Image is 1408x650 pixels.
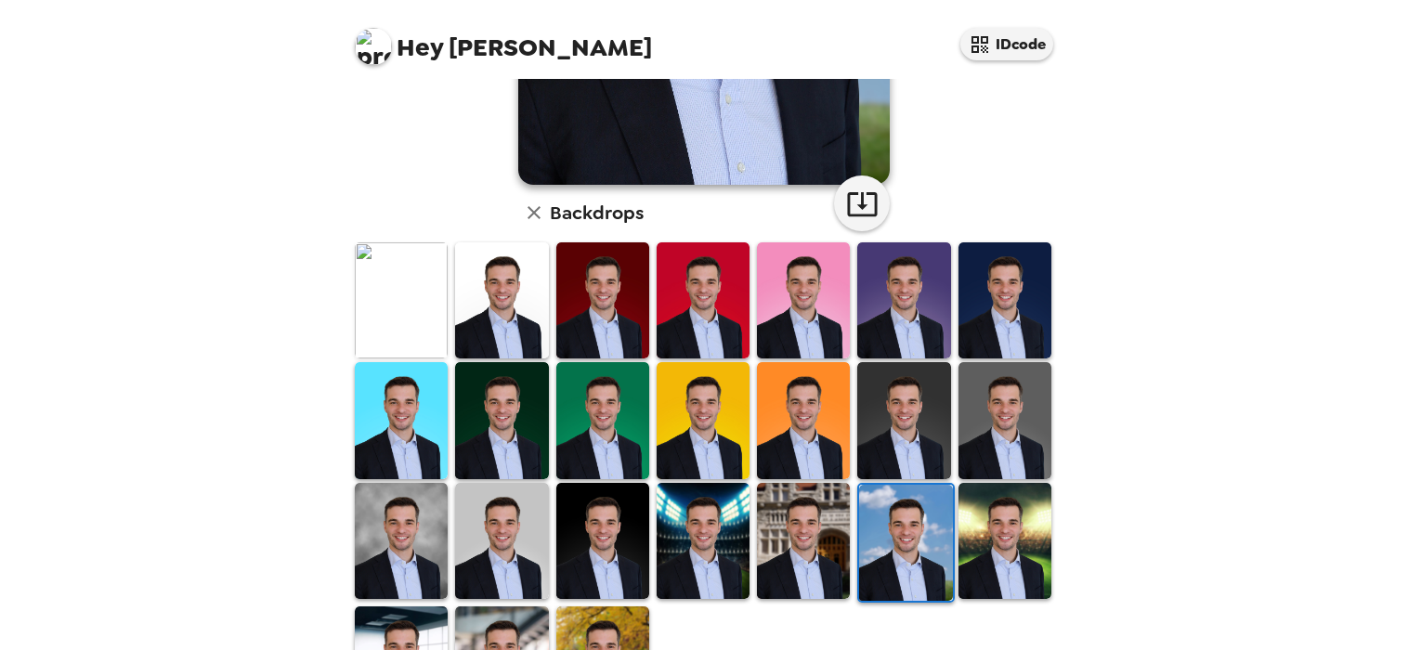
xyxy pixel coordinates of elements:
[355,19,652,60] span: [PERSON_NAME]
[355,28,392,65] img: profile pic
[550,198,644,227] h6: Backdrops
[960,28,1053,60] button: IDcode
[397,31,443,64] span: Hey
[355,242,448,358] img: Original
